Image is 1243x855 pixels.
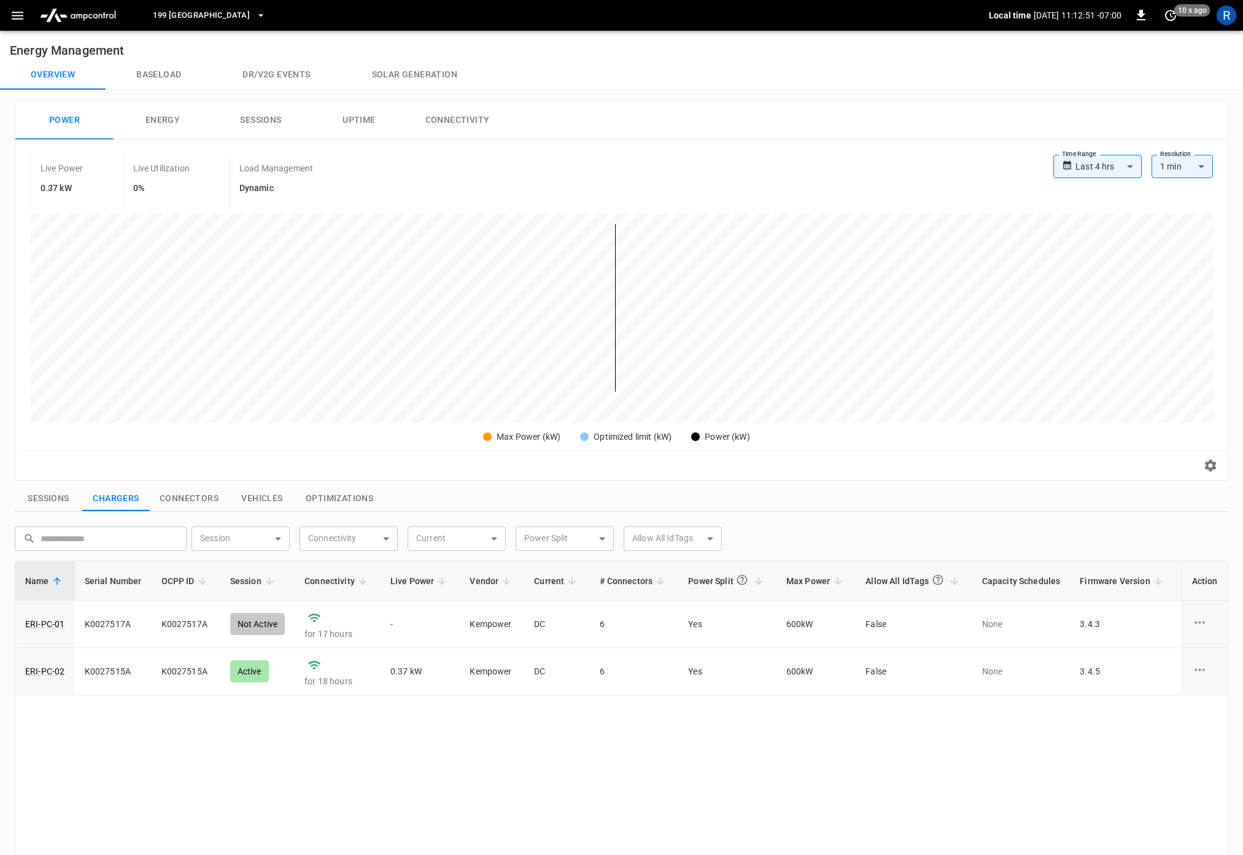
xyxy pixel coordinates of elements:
button: set refresh interval [1161,6,1180,25]
td: 3.4.5 [1070,648,1175,695]
div: charge point options [1192,615,1218,633]
p: Live Power [41,162,83,174]
span: Max Power [786,574,846,588]
span: Name [25,574,65,588]
button: Energy [114,101,212,140]
h6: 0.37 kW [41,182,83,195]
a: ERI-PC-02 [25,665,64,677]
td: 6 [590,648,678,695]
span: Live Power [390,574,451,588]
td: K0027515A [152,648,220,695]
div: Power (kW) [705,431,750,443]
p: [DATE] 11:12:51 -07:00 [1034,9,1121,21]
td: 600 kW [776,601,856,648]
span: Firmware Version [1080,574,1166,588]
td: Kempower [460,648,524,695]
div: charge point options [1192,662,1218,681]
span: Allow All IdTags [865,569,962,593]
div: Last 4 hrs [1075,155,1142,178]
td: 3.4.3 [1070,601,1175,648]
td: K0027517A [75,601,152,648]
td: DC [524,601,590,648]
td: Yes [678,648,776,695]
button: show latest charge points [82,486,150,512]
button: show latest connectors [150,486,228,512]
span: 199 [GEOGRAPHIC_DATA] [153,9,250,23]
p: None [982,618,1061,630]
button: Baseload [106,60,212,90]
div: Optimized limit (kW) [594,431,672,443]
h6: 0% [133,182,190,195]
h6: Dynamic [239,182,313,195]
button: show latest sessions [15,486,82,512]
span: OCPP ID [161,574,211,588]
div: 1 min [1152,155,1213,178]
th: Serial Number [75,561,152,601]
div: Max Power (kW) [497,431,560,443]
p: for 18 hours [304,675,371,687]
td: 600 kW [776,648,856,695]
button: Dr/V2G events [212,60,341,90]
button: Sessions [212,101,310,140]
td: False [856,601,972,648]
td: - [381,601,460,648]
div: profile-icon [1217,6,1236,25]
p: Local time [989,9,1031,21]
td: K0027515A [75,648,152,695]
td: Yes [678,601,776,648]
button: Uptime [310,101,408,140]
img: ampcontrol.io logo [35,4,121,27]
th: Capacity Schedules [972,561,1071,601]
p: Live Utilization [133,162,190,174]
button: show latest vehicles [228,486,296,512]
span: Power Split [688,569,767,593]
td: K0027517A [152,601,220,648]
span: Current [534,574,580,588]
button: show latest optimizations [296,486,383,512]
td: 6 [590,601,678,648]
span: # Connectors [600,574,668,588]
label: Time Range [1062,149,1096,159]
button: Connectivity [408,101,506,140]
p: for 17 hours [304,628,371,640]
th: Action [1182,561,1228,601]
span: Vendor [470,574,514,588]
td: False [856,648,972,695]
label: Resolution [1160,149,1191,159]
td: 0.37 kW [381,648,460,695]
button: Solar generation [341,60,488,90]
div: Not Active [230,613,285,635]
p: Load Management [239,162,313,174]
p: None [982,665,1061,677]
td: Kempower [460,601,524,648]
div: Active [230,660,269,682]
a: ERI-PC-01 [25,618,64,630]
span: 10 s ago [1174,4,1210,17]
button: Power [15,101,114,140]
button: 199 [GEOGRAPHIC_DATA] [148,4,271,28]
span: Connectivity [304,574,371,588]
td: DC [524,648,590,695]
span: Session [230,574,277,588]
